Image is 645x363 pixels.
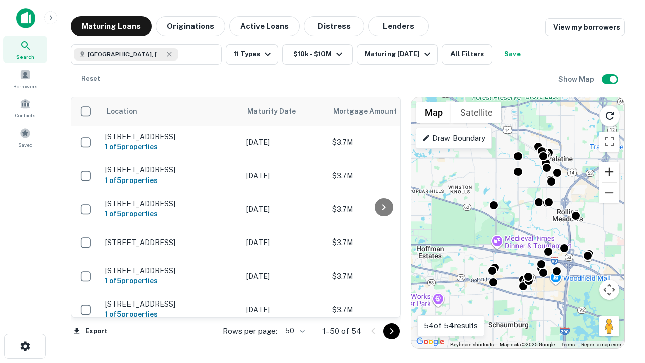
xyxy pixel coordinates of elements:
span: Maturity Date [247,105,309,117]
button: Originations [156,16,225,36]
a: Saved [3,124,47,151]
p: [STREET_ADDRESS] [105,199,236,208]
h6: 1 of 5 properties [105,208,236,219]
p: [DATE] [246,237,322,248]
div: 0 0 [411,97,624,348]
span: Saved [18,141,33,149]
p: $3.7M [332,271,433,282]
p: [STREET_ADDRESS] [105,165,236,174]
button: Distress [304,16,364,36]
button: Zoom in [599,162,619,182]
th: Location [100,97,241,126]
p: [STREET_ADDRESS] [105,238,236,247]
img: capitalize-icon.png [16,8,35,28]
p: [DATE] [246,170,322,181]
button: Maturing [DATE] [357,44,438,65]
p: 1–50 of 54 [322,325,361,337]
button: All Filters [442,44,492,65]
a: Terms (opens in new tab) [561,342,575,347]
a: Contacts [3,94,47,122]
img: Google [414,335,447,348]
h6: 1 of 5 properties [105,175,236,186]
p: [STREET_ADDRESS] [105,132,236,141]
a: Borrowers [3,65,47,92]
th: Maturity Date [241,97,327,126]
p: $3.7M [332,204,433,215]
div: Maturing [DATE] [365,48,433,60]
p: [STREET_ADDRESS] [105,299,236,309]
button: Lenders [368,16,429,36]
p: [DATE] [246,304,322,315]
a: Search [3,36,47,63]
a: Report a map error [581,342,621,347]
button: Go to next page [383,323,400,339]
p: $3.7M [332,137,433,148]
button: Active Loans [229,16,300,36]
button: Toggle fullscreen view [599,132,619,152]
div: 50 [281,324,306,338]
h6: 1 of 5 properties [105,275,236,286]
button: Maturing Loans [71,16,152,36]
button: Drag Pegman onto the map to open Street View [599,316,619,336]
span: Map data ©2025 Google [500,342,555,347]
button: 11 Types [226,44,278,65]
p: [DATE] [246,271,322,282]
span: Mortgage Amount [333,105,410,117]
button: Save your search to get updates of matches that match your search criteria. [496,44,529,65]
iframe: Chat Widget [595,250,645,298]
p: $3.7M [332,304,433,315]
p: [DATE] [246,204,322,215]
a: View my borrowers [545,18,625,36]
p: $3.7M [332,237,433,248]
span: [GEOGRAPHIC_DATA], [GEOGRAPHIC_DATA] [88,50,163,59]
button: Export [71,324,110,339]
button: Reload search area [599,105,620,127]
p: 54 of 54 results [424,320,478,332]
h6: 1 of 5 properties [105,141,236,152]
button: Reset [75,69,107,89]
button: $10k - $10M [282,44,353,65]
span: Search [16,53,34,61]
p: [DATE] [246,137,322,148]
span: Borrowers [13,82,37,90]
th: Mortgage Amount [327,97,438,126]
h6: 1 of 5 properties [105,309,236,320]
h6: Show Map [558,74,596,85]
button: Zoom out [599,183,619,203]
p: [STREET_ADDRESS] [105,266,236,275]
p: $3.7M [332,170,433,181]
p: Rows per page: [223,325,277,337]
a: Open this area in Google Maps (opens a new window) [414,335,447,348]
button: Show street map [416,102,451,123]
span: Contacts [15,111,35,119]
button: Keyboard shortcuts [450,341,494,348]
p: Draw Boundary [422,132,485,144]
span: Location [106,105,137,117]
button: Show satellite imagery [451,102,501,123]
